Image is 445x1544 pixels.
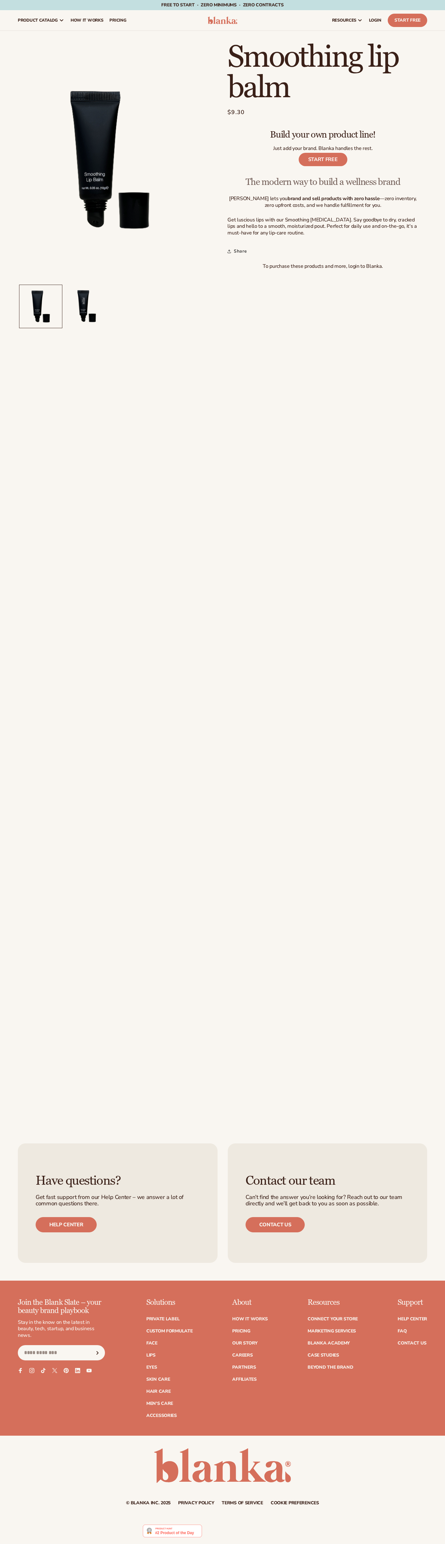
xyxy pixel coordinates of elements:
p: [PERSON_NAME] lets you —zero inventory, zero upfront costs, and we handle fulfillment for you. [227,195,418,209]
a: pricing [106,10,129,30]
button: Load image 1 in gallery view [19,285,62,328]
p: Stay in the know on the latest in beauty, tech, startup, and business news. [18,1319,105,1339]
p: Get fast support from our Help Center – we answer a lot of common questions there. [36,1194,200,1207]
small: © Blanka Inc. 2025 [126,1500,170,1506]
a: Careers [232,1353,253,1358]
a: Men's Care [146,1401,173,1406]
p: Join the Blank Slate – your beauty brand playbook [18,1298,105,1315]
a: Face [146,1341,157,1345]
p: Build your own product line! [227,123,418,140]
span: resources [332,18,356,23]
a: resources [329,10,366,30]
a: Beyond the brand [308,1365,353,1370]
a: Blanka Academy [308,1341,350,1345]
p: The modern way to build a wellness brand [227,168,418,191]
media-gallery: Gallery Viewer [18,42,202,329]
span: LOGIN [369,18,381,23]
a: Marketing services [308,1329,356,1333]
a: Our Story [232,1341,257,1345]
h3: Have questions? [36,1174,200,1188]
a: Connect your store [308,1317,358,1321]
p: About [232,1298,268,1307]
a: Help center [36,1217,97,1232]
p: To purchase these products and more, login to Blanka. [227,263,418,270]
img: Blanka - Start a beauty or cosmetic line in under 5 minutes | Product Hunt [143,1525,202,1537]
a: Partners [232,1365,256,1370]
summary: Share [227,244,247,258]
button: Load image 2 in gallery view [65,285,108,328]
span: $9.30 [227,108,245,117]
h3: Contact our team [246,1174,410,1188]
strong: brand and sell products with zero hassle [288,195,379,202]
p: Resources [308,1298,358,1307]
a: Skin Care [146,1377,170,1382]
a: Contact Us [398,1341,426,1345]
iframe: Customer reviews powered by Trustpilot [207,1524,302,1541]
a: Pricing [232,1329,250,1333]
a: Private label [146,1317,179,1321]
a: Privacy policy [178,1501,214,1505]
a: FAQ [398,1329,407,1333]
p: Support [398,1298,427,1307]
span: How It Works [71,18,103,23]
a: product catalog [15,10,67,30]
span: Free to start · ZERO minimums · ZERO contracts [161,2,283,8]
p: Solutions [146,1298,193,1307]
img: logo [208,17,238,24]
a: Help Center [398,1317,427,1321]
a: Lips [146,1353,156,1358]
a: Accessories [146,1413,177,1418]
a: LOGIN [366,10,385,30]
a: Eyes [146,1365,157,1370]
button: Subscribe [91,1345,105,1360]
a: How It Works [232,1317,268,1321]
a: Affiliates [232,1377,256,1382]
a: Terms of service [222,1501,263,1505]
a: Custom formulate [146,1329,193,1333]
span: pricing [109,18,126,23]
a: Hair Care [146,1389,170,1394]
a: Cookie preferences [271,1501,319,1505]
h1: Smoothing lip balm [227,42,418,103]
a: Start Free [388,14,427,27]
p: Just add your brand. Blanka handles the rest. [227,145,418,152]
a: Contact us [246,1217,305,1232]
p: Get luscious lips with our Smoothing [MEDICAL_DATA]. Say goodbye to dry, cracked lips and hello t... [227,217,418,236]
a: Case Studies [308,1353,339,1358]
a: START FREE [299,153,347,166]
p: Can’t find the answer you’re looking for? Reach out to our team directly and we’ll get back to yo... [246,1194,410,1207]
a: How It Works [67,10,107,30]
span: product catalog [18,18,58,23]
